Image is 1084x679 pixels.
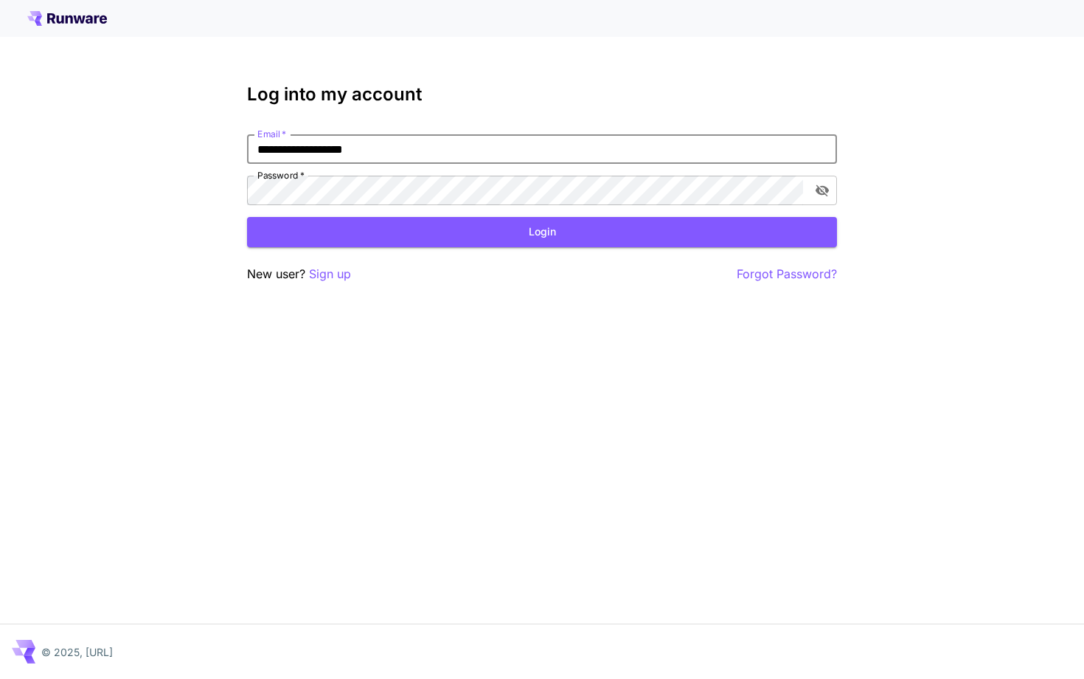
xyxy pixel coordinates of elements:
[257,128,286,140] label: Email
[41,644,113,660] p: © 2025, [URL]
[809,177,835,204] button: toggle password visibility
[247,217,837,247] button: Login
[257,169,305,182] label: Password
[247,265,351,283] p: New user?
[247,84,837,105] h3: Log into my account
[737,265,837,283] button: Forgot Password?
[309,265,351,283] button: Sign up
